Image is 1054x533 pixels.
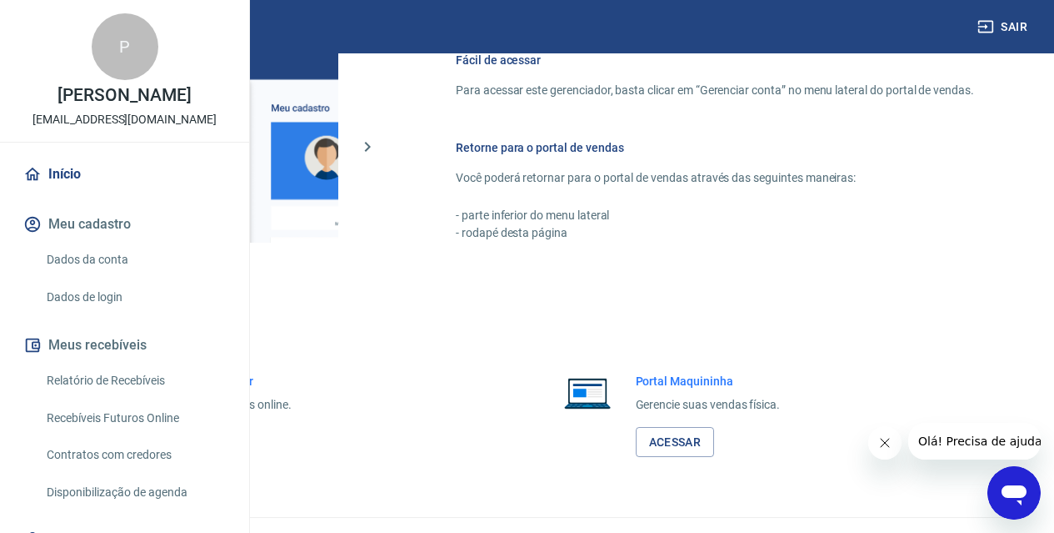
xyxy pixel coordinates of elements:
[456,139,974,156] h6: Retorne para o portal de vendas
[40,364,229,398] a: Relatório de Recebíveis
[636,427,715,458] a: Acessar
[32,111,217,128] p: [EMAIL_ADDRESS][DOMAIN_NAME]
[10,12,140,25] span: Olá! Precisa de ajuda?
[552,373,622,413] img: Imagem de um notebook aberto
[92,13,158,80] div: P
[20,206,229,243] button: Meu cadastro
[20,156,229,193] a: Início
[987,466,1041,520] iframe: Botão para abrir a janela de mensagens
[974,12,1034,43] button: Sair
[40,401,229,435] a: Recebíveis Futuros Online
[40,280,229,314] a: Dados de login
[40,243,229,277] a: Dados da conta
[20,327,229,364] button: Meus recebíveis
[40,475,229,510] a: Disponibilização de agenda
[908,423,1041,460] iframe: Mensagem da empresa
[636,396,781,414] p: Gerencie suas vendas física.
[456,82,974,99] p: Para acessar este gerenciador, basta clicar em “Gerenciar conta” no menu lateral do portal de ven...
[57,87,191,104] p: [PERSON_NAME]
[456,207,974,224] p: - parte inferior do menu lateral
[456,169,974,187] p: Você poderá retornar para o portal de vendas através das seguintes maneiras:
[456,224,974,242] p: - rodapé desta página
[636,373,781,390] h6: Portal Maquininha
[868,426,902,460] iframe: Fechar mensagem
[456,52,974,68] h6: Fácil de acessar
[40,316,1014,333] h5: Acesso rápido
[40,438,229,472] a: Contratos com credores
